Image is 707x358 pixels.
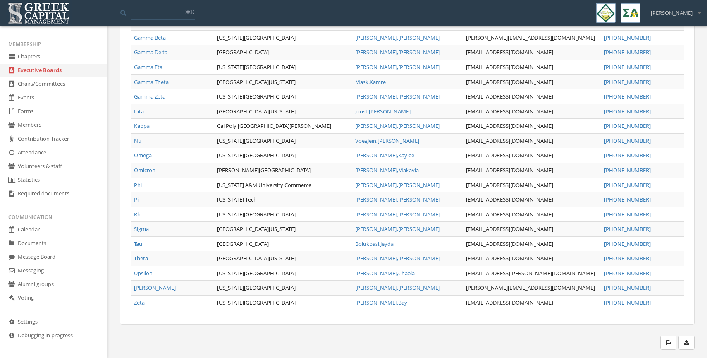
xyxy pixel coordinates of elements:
a: Theta [134,255,148,262]
a: [PERSON_NAME],Kaylee [355,151,414,159]
td: [EMAIL_ADDRESS][DOMAIN_NAME] [463,178,601,192]
a: [PHONE_NUMBER] [604,166,651,174]
a: Omega [134,151,152,159]
td: [EMAIL_ADDRESS][DOMAIN_NAME] [463,74,601,89]
a: [PERSON_NAME],[PERSON_NAME] [355,225,440,233]
a: Kappa [134,122,150,130]
td: [US_STATE][GEOGRAPHIC_DATA] [214,133,352,148]
td: [US_STATE][GEOGRAPHIC_DATA] [214,148,352,163]
td: [GEOGRAPHIC_DATA][US_STATE] [214,74,352,89]
a: [PHONE_NUMBER] [604,269,651,277]
a: Joost,[PERSON_NAME] [355,108,411,115]
a: Mask,Kamre [355,78,386,86]
td: [EMAIL_ADDRESS][DOMAIN_NAME] [463,119,601,134]
td: [PERSON_NAME][GEOGRAPHIC_DATA] [214,163,352,178]
td: [US_STATE] A&M University Commerce [214,178,352,192]
a: [PHONE_NUMBER] [604,93,651,100]
td: [GEOGRAPHIC_DATA] [214,236,352,251]
td: [PERSON_NAME][EMAIL_ADDRESS][DOMAIN_NAME] [463,30,601,45]
td: [EMAIL_ADDRESS][DOMAIN_NAME] [463,60,601,75]
a: Gamma Eta [134,63,162,71]
a: Voeglein,[PERSON_NAME] [355,137,419,144]
a: [PHONE_NUMBER] [604,151,651,159]
a: [PERSON_NAME],Chaela [355,269,415,277]
a: [PERSON_NAME],Bay [355,299,407,306]
a: [PHONE_NUMBER] [604,255,651,262]
a: [PHONE_NUMBER] [604,34,651,41]
td: [EMAIL_ADDRESS][DOMAIN_NAME] [463,163,601,178]
div: [PERSON_NAME] [645,3,701,17]
a: [PHONE_NUMBER] [604,299,651,306]
a: Tau [134,240,142,247]
a: [PERSON_NAME],[PERSON_NAME] [355,34,440,41]
td: [US_STATE][GEOGRAPHIC_DATA] [214,30,352,45]
td: [EMAIL_ADDRESS][DOMAIN_NAME] [463,207,601,222]
a: [PERSON_NAME],Makayla [355,166,419,174]
td: [US_STATE][GEOGRAPHIC_DATA] [214,207,352,222]
a: [PERSON_NAME],[PERSON_NAME] [355,181,440,189]
a: [PERSON_NAME],[PERSON_NAME] [355,284,440,291]
a: [PHONE_NUMBER] [604,196,651,203]
td: [US_STATE][GEOGRAPHIC_DATA] [214,266,352,281]
td: [EMAIL_ADDRESS][DOMAIN_NAME] [463,251,601,266]
td: [EMAIL_ADDRESS][DOMAIN_NAME] [463,45,601,60]
a: [PERSON_NAME],[PERSON_NAME] [355,255,440,262]
a: Gamma Zeta [134,93,165,100]
a: [PHONE_NUMBER] [604,108,651,115]
a: [PHONE_NUMBER] [604,181,651,189]
td: [EMAIL_ADDRESS][DOMAIN_NAME] [463,222,601,237]
a: Nu [134,137,141,144]
span: ⌘K [185,8,195,16]
a: [PERSON_NAME],[PERSON_NAME] [355,211,440,218]
td: [EMAIL_ADDRESS][DOMAIN_NAME] [463,148,601,163]
td: [GEOGRAPHIC_DATA][US_STATE] [214,104,352,119]
a: Omicron [134,166,155,174]
span: [PERSON_NAME] [651,9,693,17]
td: [GEOGRAPHIC_DATA] [214,45,352,60]
td: [EMAIL_ADDRESS][DOMAIN_NAME] [463,133,601,148]
td: [GEOGRAPHIC_DATA][US_STATE] [214,251,352,266]
td: [EMAIL_ADDRESS][DOMAIN_NAME] [463,192,601,207]
a: Pi [134,196,139,203]
a: Gamma Delta [134,48,167,56]
a: [PERSON_NAME],[PERSON_NAME] [355,48,440,56]
td: [EMAIL_ADDRESS][DOMAIN_NAME] [463,89,601,104]
td: [EMAIL_ADDRESS][PERSON_NAME][DOMAIN_NAME] [463,266,601,281]
a: Gamma Beta [134,34,166,41]
a: [PERSON_NAME],[PERSON_NAME] [355,122,440,130]
a: [PHONE_NUMBER] [604,63,651,71]
a: [PHONE_NUMBER] [604,48,651,56]
td: [US_STATE] Tech [214,192,352,207]
td: Cal Poly [GEOGRAPHIC_DATA][PERSON_NAME] [214,119,352,134]
td: [EMAIL_ADDRESS][DOMAIN_NAME] [463,236,601,251]
a: [PHONE_NUMBER] [604,211,651,218]
a: [PHONE_NUMBER] [604,225,651,233]
td: [US_STATE][GEOGRAPHIC_DATA] [214,60,352,75]
a: Bolukbasi,Jeyda [355,240,394,247]
a: Gamma Theta [134,78,169,86]
td: [PERSON_NAME][EMAIL_ADDRESS][DOMAIN_NAME] [463,281,601,296]
a: Upsilon [134,269,153,277]
a: [PHONE_NUMBER] [604,78,651,86]
td: [US_STATE][GEOGRAPHIC_DATA] [214,89,352,104]
a: [PERSON_NAME],[PERSON_NAME] [355,196,440,203]
a: [PHONE_NUMBER] [604,284,651,291]
td: [US_STATE][GEOGRAPHIC_DATA] [214,281,352,296]
td: [US_STATE][GEOGRAPHIC_DATA] [214,296,352,310]
td: [GEOGRAPHIC_DATA][US_STATE] [214,222,352,237]
a: [PERSON_NAME],[PERSON_NAME] [355,63,440,71]
a: [PHONE_NUMBER] [604,240,651,247]
td: [EMAIL_ADDRESS][DOMAIN_NAME] [463,296,601,310]
a: [PERSON_NAME] [134,284,176,291]
a: Zeta [134,299,145,306]
a: Rho [134,211,144,218]
td: [EMAIL_ADDRESS][DOMAIN_NAME] [463,104,601,119]
a: Sigma [134,225,149,233]
a: [PERSON_NAME],[PERSON_NAME] [355,93,440,100]
a: Iota [134,108,144,115]
a: [PHONE_NUMBER] [604,137,651,144]
a: [PHONE_NUMBER] [604,122,651,130]
a: Phi [134,181,142,189]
